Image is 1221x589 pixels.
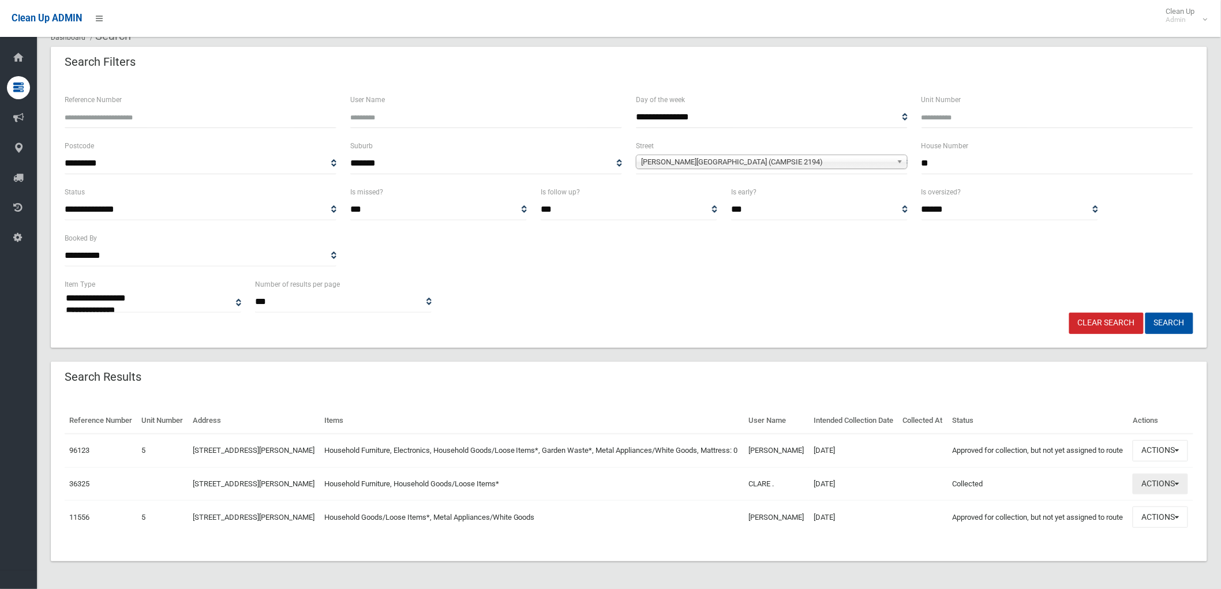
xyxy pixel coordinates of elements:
label: House Number [922,140,969,152]
th: Address [188,408,320,434]
label: Unit Number [922,93,961,106]
button: Actions [1133,507,1188,528]
td: [PERSON_NAME] [744,501,809,534]
label: Status [65,186,85,198]
label: Is oversized? [922,186,961,198]
td: [DATE] [809,434,898,467]
button: Actions [1133,474,1188,495]
td: Approved for collection, but not yet assigned to route [947,434,1128,467]
a: Clear Search [1069,313,1144,334]
th: Items [320,408,744,434]
span: Clean Up ADMIN [12,13,82,24]
button: Search [1145,313,1193,334]
a: [STREET_ADDRESS][PERSON_NAME] [193,479,314,488]
label: Suburb [350,140,373,152]
label: Postcode [65,140,94,152]
th: Actions [1128,408,1193,434]
td: [DATE] [809,467,898,501]
td: [PERSON_NAME] [744,434,809,467]
label: Booked By [65,232,97,245]
th: User Name [744,408,809,434]
label: Reference Number [65,93,122,106]
a: [STREET_ADDRESS][PERSON_NAME] [193,513,314,522]
button: Actions [1133,440,1188,462]
th: Collected At [898,408,947,434]
header: Search Filters [51,51,149,73]
td: 5 [137,434,188,467]
th: Intended Collection Date [809,408,898,434]
label: Is early? [731,186,756,198]
td: Household Furniture, Electronics, Household Goods/Loose Items*, Garden Waste*, Metal Appliances/W... [320,434,744,467]
a: Dashboard [51,33,85,42]
td: Approved for collection, but not yet assigned to route [947,501,1128,534]
a: 96123 [69,446,89,455]
td: CLARE . [744,467,809,501]
a: 11556 [69,513,89,522]
small: Admin [1166,16,1195,24]
th: Unit Number [137,408,188,434]
span: [PERSON_NAME][GEOGRAPHIC_DATA] (CAMPSIE 2194) [641,155,892,169]
span: Clean Up [1160,7,1207,24]
td: [DATE] [809,501,898,534]
label: Is follow up? [541,186,580,198]
td: Collected [947,467,1128,501]
a: 36325 [69,479,89,488]
a: [STREET_ADDRESS][PERSON_NAME] [193,446,314,455]
td: Household Goods/Loose Items*, Metal Appliances/White Goods [320,501,744,534]
header: Search Results [51,366,155,388]
td: 5 [137,501,188,534]
th: Status [947,408,1128,434]
label: Street [636,140,654,152]
td: Household Furniture, Household Goods/Loose Items* [320,467,744,501]
label: Number of results per page [255,278,340,291]
label: Is missed? [350,186,383,198]
label: Item Type [65,278,95,291]
label: Day of the week [636,93,685,106]
label: User Name [350,93,385,106]
th: Reference Number [65,408,137,434]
